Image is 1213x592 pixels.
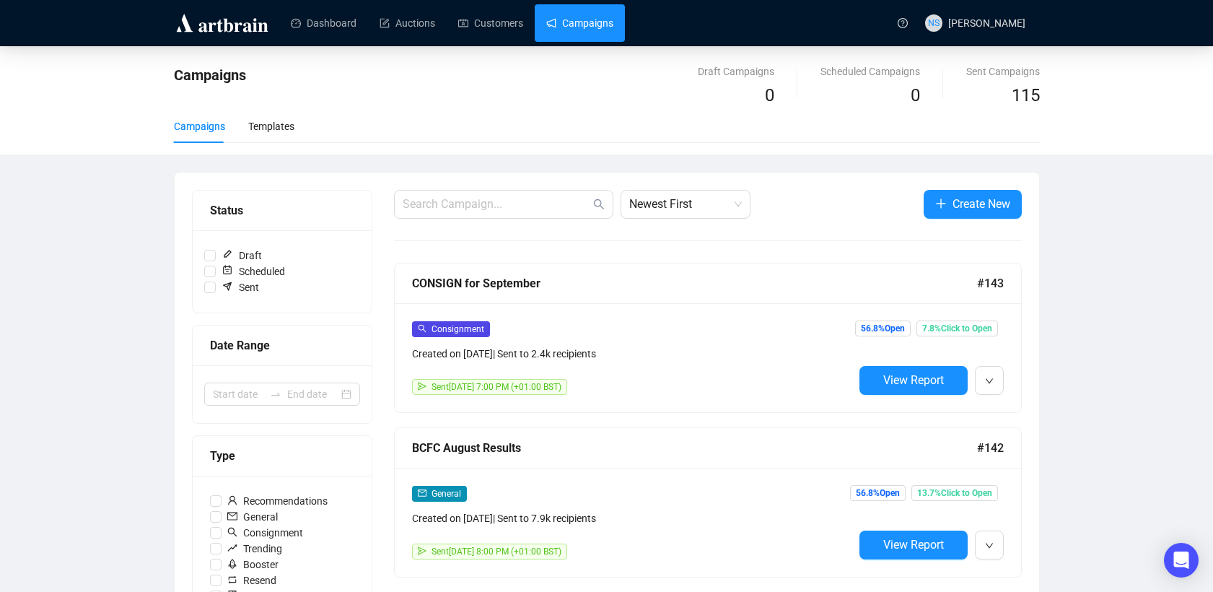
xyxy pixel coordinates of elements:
span: swap-right [270,388,281,400]
a: Customers [458,4,523,42]
span: 56.8% Open [855,321,911,336]
button: View Report [859,366,968,395]
a: BCFC August Results#142mailGeneralCreated on [DATE]| Sent to 7.9k recipientssendSent[DATE] 8:00 P... [394,427,1022,578]
div: Open Intercom Messenger [1164,543,1199,578]
div: Sent Campaigns [966,64,1040,79]
a: CONSIGN for September#143searchConsignmentCreated on [DATE]| Sent to 2.4k recipientssendSent[DATE... [394,263,1022,413]
span: to [270,388,281,400]
span: down [985,377,994,386]
span: mail [418,489,426,497]
span: NS [928,16,940,30]
div: Created on [DATE] | Sent to 7.9k recipients [412,510,854,526]
input: Start date [213,386,264,402]
a: Dashboard [291,4,356,42]
span: Sent [DATE] 8:00 PM (+01:00 BST) [432,547,561,557]
input: End date [287,386,338,402]
span: Consignment [222,525,309,541]
span: 0 [765,85,774,105]
a: Campaigns [546,4,613,42]
span: View Report [883,373,944,387]
span: Campaigns [174,66,246,84]
span: rise [227,543,237,553]
span: mail [227,511,237,521]
span: plus [935,198,947,209]
span: Newest First [629,191,742,218]
span: Consignment [432,324,484,334]
span: send [418,547,426,555]
a: Auctions [380,4,435,42]
span: question-circle [898,18,908,28]
span: rocket [227,559,237,569]
span: 7.8% Click to Open [916,321,998,336]
span: Sent [DATE] 7:00 PM (+01:00 BST) [432,382,561,392]
span: Create New [953,195,1010,213]
span: 13.7% Click to Open [911,485,998,501]
div: Scheduled Campaigns [820,64,920,79]
span: 0 [911,85,920,105]
div: Type [210,447,354,465]
span: Recommendations [222,493,333,509]
span: send [418,382,426,391]
span: down [985,541,994,550]
span: search [593,199,605,210]
span: Booster [222,557,284,573]
div: BCFC August Results [412,439,977,457]
span: #143 [977,274,1004,292]
div: Draft Campaigns [698,64,774,79]
span: General [222,509,284,525]
span: View Report [883,538,944,552]
span: search [418,324,426,333]
span: search [227,527,237,537]
input: Search Campaign... [403,196,590,213]
div: CONSIGN for September [412,274,977,292]
span: #142 [977,439,1004,457]
span: 115 [1012,85,1040,105]
img: logo [174,12,271,35]
div: Status [210,201,354,219]
span: 56.8% Open [850,485,906,501]
span: Resend [222,573,282,588]
span: [PERSON_NAME] [948,17,1025,29]
span: Sent [216,279,265,295]
span: user [227,495,237,505]
span: Scheduled [216,264,291,279]
div: Campaigns [174,118,225,134]
span: General [432,489,461,499]
div: Created on [DATE] | Sent to 2.4k recipients [412,346,854,362]
button: Create New [924,190,1022,219]
span: Trending [222,541,288,557]
button: View Report [859,531,968,560]
span: Draft [216,248,268,264]
div: Date Range [210,336,354,354]
div: Templates [248,118,294,134]
span: retweet [227,575,237,585]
